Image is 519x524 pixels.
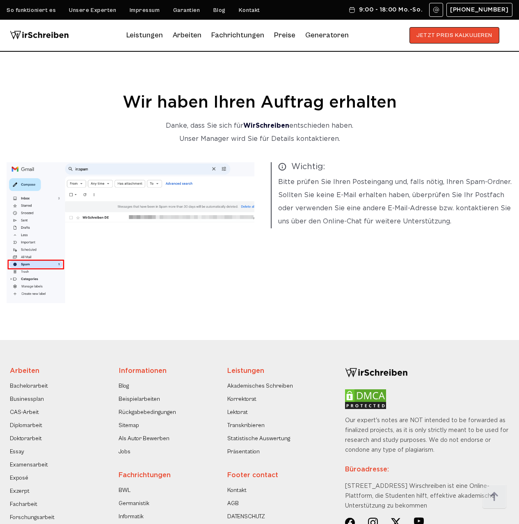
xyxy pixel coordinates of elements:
a: Exzerpt [10,486,30,496]
span: Wichtig: [278,162,512,172]
a: Doktorarbeit [10,434,42,444]
h1: Wir haben Ihren Auftrag erhalten [7,95,512,111]
a: Forschungsarbeit [10,513,55,522]
div: Fachrichtungen [119,471,208,480]
a: Kontakt [239,7,260,14]
a: Leistungen [126,29,163,42]
a: Fachrichtungen [211,29,264,42]
a: Garantien [173,7,200,14]
button: JETZT PREIS KALKULIEREN [409,27,499,44]
a: Akademisches Schreiben [227,381,293,391]
a: Beispielarbeiten [119,394,160,404]
div: Informationen [119,366,208,376]
a: Preise [274,31,295,39]
a: Facharbeit [10,499,37,509]
p: Bitte prüfen Sie Ihren Posteingang und, falls nötig, Ihren Spam-Ordner. Sollten Sie keine E-Mail ... [278,176,512,228]
a: Unsere Experten [69,7,116,14]
a: Statistische Auswertung [227,434,290,444]
a: [PHONE_NUMBER] [446,3,512,17]
a: Impressum [130,7,160,14]
a: Blog [119,381,129,391]
a: Essay [10,447,24,457]
a: Als Autor Bewerben [119,434,169,444]
a: Arbeiten [173,29,201,42]
a: AGB [227,499,239,508]
img: thanks [7,162,254,303]
a: Lektorat [227,407,248,417]
a: Rückgabebedingungen [119,407,176,417]
a: Kontakt [227,485,247,495]
img: logo-footer [345,366,408,379]
a: Sitemap [119,421,139,430]
div: Büroadresse: [345,455,509,481]
strong: WirSchreiben [243,123,289,129]
a: Bachelorarbeit [10,381,48,391]
img: dmca [345,389,386,409]
a: Korrektorat [227,394,256,404]
a: BWL [119,485,130,495]
span: 9:00 - 18:00 Mo.-So. [359,7,423,13]
a: Exposé [10,473,28,483]
img: button top [482,485,507,509]
a: So funktioniert es [7,7,56,14]
img: Email [433,7,439,13]
p: Unser Manager wird Sie für Details kontaktieren. [7,133,512,146]
img: logo wirschreiben [10,27,69,44]
div: Our expert's notes are NOT intended to be forwarded as finalized projects, as it is only strictly... [345,416,509,517]
p: Danke, dass Sie sich für entschieden haben. [7,120,512,133]
a: Blog [213,7,226,14]
a: Präsentation [227,447,260,457]
div: Leistungen [227,366,316,376]
a: Germanistik [119,499,149,508]
a: Diplomarbeit [10,421,42,430]
div: Footer contact [227,471,316,480]
a: Generatoren [305,29,349,42]
img: Schedule [348,7,356,13]
div: Arbeiten [10,366,99,376]
a: Transkribieren [227,421,265,430]
a: Jobs [119,447,130,457]
a: CAS-Arbeit [10,407,39,417]
a: Examensarbeit [10,460,48,470]
span: [PHONE_NUMBER] [450,7,509,13]
a: Informatik [119,512,144,522]
a: DATENSCHUTZ [227,512,265,522]
a: Businessplan [10,394,44,404]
